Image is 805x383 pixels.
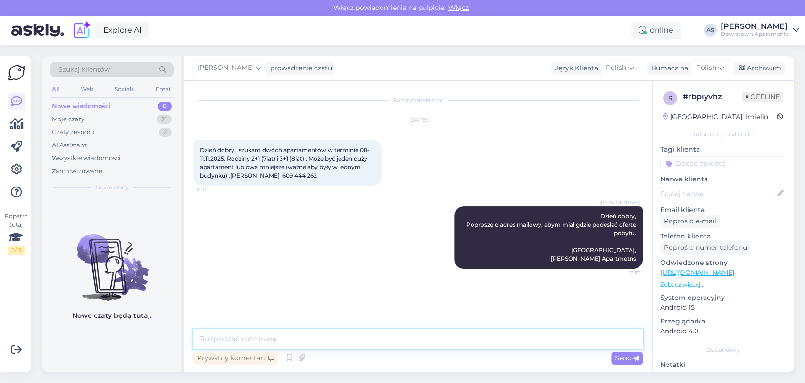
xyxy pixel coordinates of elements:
[200,146,370,179] span: Dzień dobry, szukam dwóch apartamentów w terminie 08-11.11.2025. Rodziny 2+1 (7lat) i 3+1 (8lat) ...
[683,91,742,102] div: # rbpiyvhz
[52,115,84,124] div: Moje czaty
[193,96,643,104] div: Rozpoczął się czat
[52,102,111,111] div: Nowe wiadomości
[198,63,254,73] span: [PERSON_NAME]
[266,63,332,73] div: prowadzenie czatu
[58,65,110,75] span: Szukaj klientów
[52,153,121,163] div: Wszystkie wiadomości
[660,316,786,326] p: Przeglądarka
[660,293,786,303] p: System operacyjny
[154,83,174,95] div: Email
[52,141,87,150] div: AI Assistant
[663,112,768,122] div: [GEOGRAPHIC_DATA], Imielin
[696,63,716,73] span: Polish
[660,268,734,277] a: [URL][DOMAIN_NAME]
[704,24,717,37] div: AS
[660,346,786,354] div: Dodatkowy
[551,63,598,73] div: Język Klienta
[733,62,785,75] div: Archiwum
[660,145,786,154] p: Tagi klienta
[615,354,639,362] span: Send
[661,188,775,199] input: Dodaj nazwę
[742,92,783,102] span: Offline
[660,326,786,336] p: Android 4.0
[95,183,129,192] span: Nowe czaty
[668,94,672,102] span: r
[50,83,61,95] div: All
[193,352,278,365] div: Prywatny komentarz
[605,269,640,276] span: 17:57
[599,199,640,206] span: [PERSON_NAME]
[8,64,25,82] img: Askly Logo
[721,23,789,30] div: [PERSON_NAME]
[72,20,91,40] img: explore-ai
[8,212,25,255] div: Popatrz tutaj
[95,22,149,38] a: Explore AI
[79,83,95,95] div: Web
[660,156,786,170] input: Dodać etykietę
[721,23,799,38] a: [PERSON_NAME]Downtown Apartments
[631,22,681,39] div: online
[660,303,786,313] p: Android 15
[159,128,172,137] div: 2
[52,128,94,137] div: Czaty zespołu
[660,231,786,241] p: Telefon klienta
[647,63,688,73] div: Tłumacz na
[446,3,472,12] span: Włącz
[157,115,172,124] div: 21
[113,83,136,95] div: Socials
[52,167,102,176] div: Zarchiwizowane
[660,205,786,215] p: Email klienta
[660,215,720,228] div: Poproś o e-mail
[660,258,786,268] p: Odwiedzone strony
[196,186,232,193] span: 17:34
[193,116,643,124] div: [DATE]
[660,360,786,370] p: Notatki
[158,102,172,111] div: 0
[660,130,786,139] div: Informacje o kliencie
[721,30,789,38] div: Downtown Apartments
[660,174,786,184] p: Nazwa klienta
[72,311,151,321] p: Nowe czaty będą tutaj.
[660,281,786,289] p: Zobacz więcej ...
[8,246,25,255] div: 2 / 3
[660,241,751,254] div: Poproś o numer telefonu
[606,63,626,73] span: Polish
[42,217,181,302] img: No chats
